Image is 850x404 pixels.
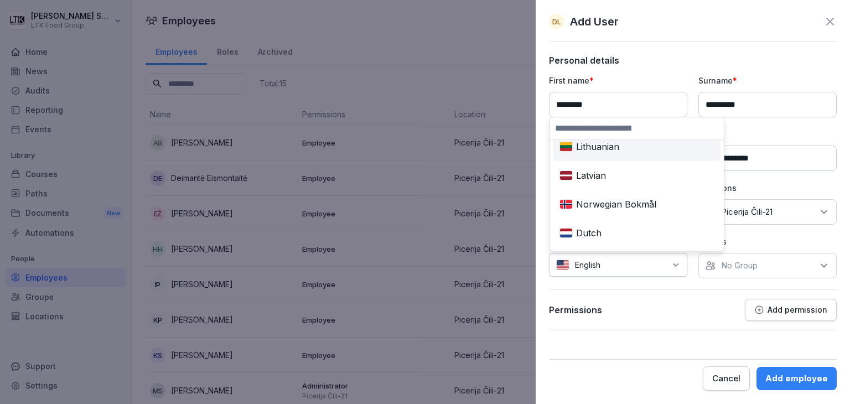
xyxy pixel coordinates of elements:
[698,182,837,194] p: Locations
[555,134,718,159] div: Lithuanian
[698,236,837,247] p: Groups
[768,305,827,314] p: Add permission
[549,14,564,29] div: DL
[698,75,837,86] p: Surname
[555,192,718,216] div: Norwegian Bokmål
[549,75,687,86] p: First name
[721,260,758,271] p: No Group
[549,304,602,315] p: Permissions
[712,372,740,385] div: Cancel
[559,199,573,210] img: no.svg
[765,372,828,385] div: Add employee
[555,250,718,274] div: Polish
[570,13,619,30] p: Add User
[703,366,750,391] button: Cancel
[556,260,569,270] img: us.svg
[555,221,718,245] div: Dutch
[698,128,837,140] p: Mobile
[721,206,773,217] p: Picerija Čili-21
[745,299,837,321] button: Add permission
[756,367,837,390] button: Add employee
[549,253,687,277] div: English
[559,142,573,152] img: lt.svg
[555,163,718,188] div: Latvian
[559,170,573,181] img: lv.svg
[549,55,837,66] p: Personal details
[559,228,573,239] img: nl.svg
